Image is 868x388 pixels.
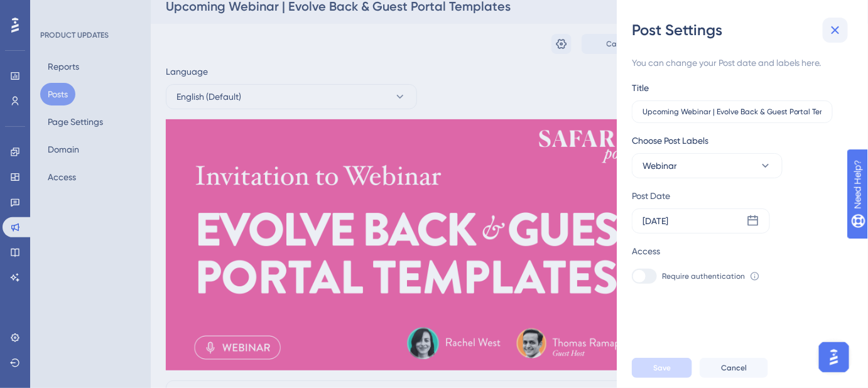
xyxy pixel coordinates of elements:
span: Require authentication [662,271,745,281]
span: Need Help? [30,3,79,18]
div: Access [632,244,660,259]
div: You can change your Post date and labels here. [632,55,843,70]
button: Cancel [700,358,768,378]
button: Webinar [632,153,783,178]
span: Cancel [721,363,747,373]
div: Post Date [632,188,837,203]
iframe: UserGuiding AI Assistant Launcher [815,338,853,376]
button: Save [632,358,692,378]
div: Title [632,80,649,95]
div: Post Settings [632,20,853,40]
span: Webinar [643,158,677,173]
span: Choose Post Labels [632,133,708,148]
span: Save [653,363,671,373]
input: Type the value [643,107,822,116]
div: [DATE] [643,213,668,229]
